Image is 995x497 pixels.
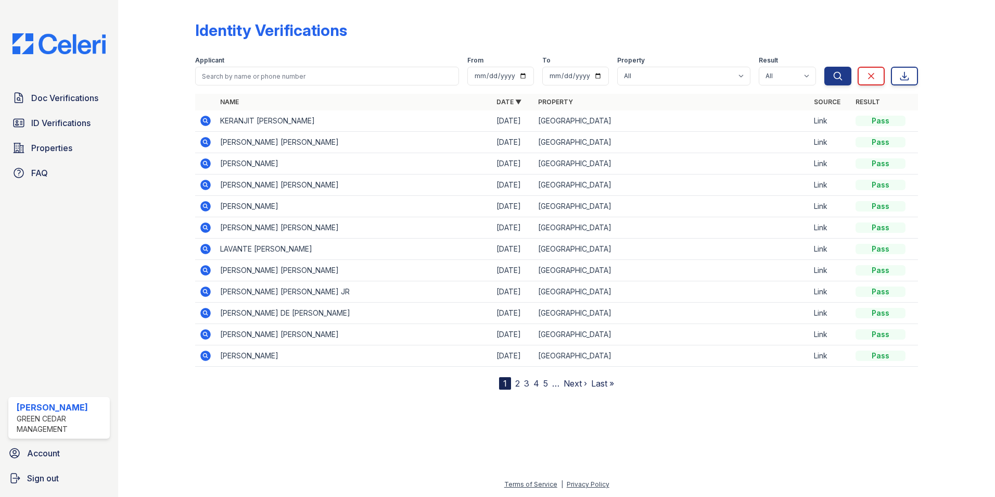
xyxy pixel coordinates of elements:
span: Properties [31,142,72,154]
td: [PERSON_NAME] DE [PERSON_NAME] [216,303,492,324]
label: Applicant [195,56,224,65]
a: Terms of Service [504,480,557,488]
div: Pass [856,308,905,318]
td: [GEOGRAPHIC_DATA] [534,260,810,281]
div: Pass [856,244,905,254]
img: CE_Logo_Blue-a8612792a0a2168367f1c8372b55b34899dd931a85d93a1a3d3e32e68fde9ad4.png [4,33,114,54]
td: [GEOGRAPHIC_DATA] [534,110,810,132]
td: [PERSON_NAME] [PERSON_NAME] [216,260,492,281]
span: Doc Verifications [31,92,98,104]
td: [DATE] [492,110,534,132]
a: 4 [533,378,539,389]
td: [GEOGRAPHIC_DATA] [534,239,810,260]
td: [PERSON_NAME] [PERSON_NAME] [216,217,492,239]
a: Properties [8,138,110,158]
div: 1 [499,377,511,390]
div: Pass [856,137,905,147]
div: Pass [856,265,905,276]
td: LAVANTE [PERSON_NAME] [216,239,492,260]
td: [GEOGRAPHIC_DATA] [534,345,810,367]
td: Link [810,175,851,196]
td: Link [810,324,851,345]
a: ID Verifications [8,113,110,133]
a: Source [814,98,840,106]
div: [PERSON_NAME] [17,401,106,414]
a: Date ▼ [496,98,521,106]
td: Link [810,303,851,324]
a: Next › [564,378,587,389]
span: Sign out [27,472,59,484]
a: Account [4,443,114,464]
div: | [561,480,563,488]
label: Result [759,56,778,65]
td: [GEOGRAPHIC_DATA] [534,303,810,324]
div: Green Cedar Management [17,414,106,434]
td: Link [810,196,851,217]
td: Link [810,239,851,260]
td: [DATE] [492,303,534,324]
div: Pass [856,158,905,169]
td: Link [810,217,851,239]
a: FAQ [8,163,110,183]
a: Last » [591,378,614,389]
td: [GEOGRAPHIC_DATA] [534,196,810,217]
td: [PERSON_NAME] [PERSON_NAME] [216,175,492,196]
td: [PERSON_NAME] [PERSON_NAME] JR [216,281,492,303]
td: [DATE] [492,239,534,260]
td: [GEOGRAPHIC_DATA] [534,324,810,345]
input: Search by name or phone number [195,67,459,85]
div: Pass [856,116,905,126]
td: Link [810,260,851,281]
td: KERANJIT [PERSON_NAME] [216,110,492,132]
td: [DATE] [492,217,534,239]
td: [DATE] [492,175,534,196]
label: From [467,56,483,65]
td: [GEOGRAPHIC_DATA] [534,132,810,153]
td: [DATE] [492,345,534,367]
span: FAQ [31,167,48,179]
label: To [542,56,551,65]
a: Property [538,98,573,106]
td: [DATE] [492,132,534,153]
td: [PERSON_NAME] [216,196,492,217]
div: Identity Verifications [195,21,347,40]
td: [PERSON_NAME] [216,345,492,367]
td: Link [810,345,851,367]
td: Link [810,153,851,175]
span: Account [27,447,60,459]
span: … [552,377,559,390]
a: Result [856,98,880,106]
td: [DATE] [492,324,534,345]
a: Doc Verifications [8,88,110,108]
div: Pass [856,180,905,190]
td: [DATE] [492,153,534,175]
td: [DATE] [492,196,534,217]
td: [GEOGRAPHIC_DATA] [534,281,810,303]
td: [GEOGRAPHIC_DATA] [534,175,810,196]
a: 2 [515,378,520,389]
td: [DATE] [492,260,534,281]
td: Link [810,110,851,132]
td: [DATE] [492,281,534,303]
td: [PERSON_NAME] [PERSON_NAME] [216,324,492,345]
a: 3 [524,378,529,389]
td: [PERSON_NAME] [216,153,492,175]
a: Privacy Policy [567,480,609,488]
div: Pass [856,201,905,212]
a: 5 [543,378,548,389]
div: Pass [856,329,905,340]
td: Link [810,132,851,153]
div: Pass [856,287,905,297]
a: Sign out [4,468,114,489]
div: Pass [856,351,905,361]
span: ID Verifications [31,117,91,129]
div: Pass [856,222,905,233]
a: Name [220,98,239,106]
td: [GEOGRAPHIC_DATA] [534,153,810,175]
td: [PERSON_NAME] [PERSON_NAME] [216,132,492,153]
label: Property [617,56,645,65]
td: Link [810,281,851,303]
td: [GEOGRAPHIC_DATA] [534,217,810,239]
